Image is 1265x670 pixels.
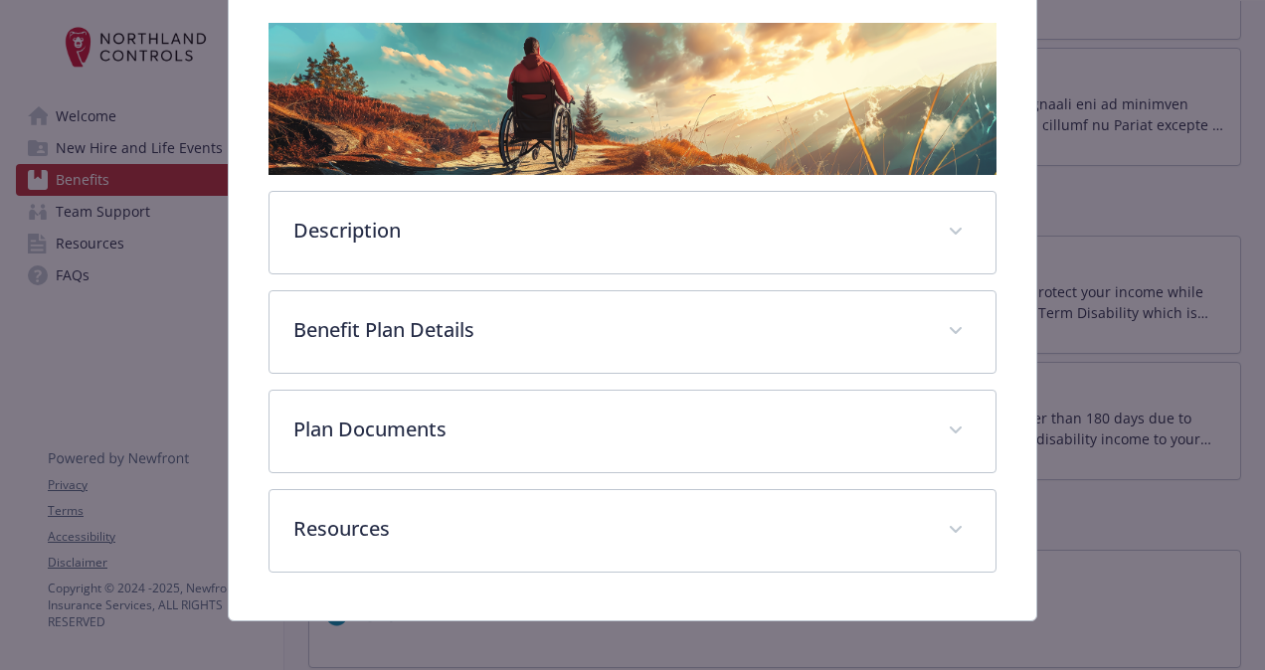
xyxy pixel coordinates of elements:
div: Resources [270,490,995,572]
div: Plan Documents [270,391,995,472]
div: Benefit Plan Details [270,291,995,373]
img: banner [269,23,996,175]
p: Plan Documents [293,415,924,444]
div: Description [270,192,995,273]
p: Benefit Plan Details [293,315,924,345]
p: Description [293,216,924,246]
p: Resources [293,514,924,544]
